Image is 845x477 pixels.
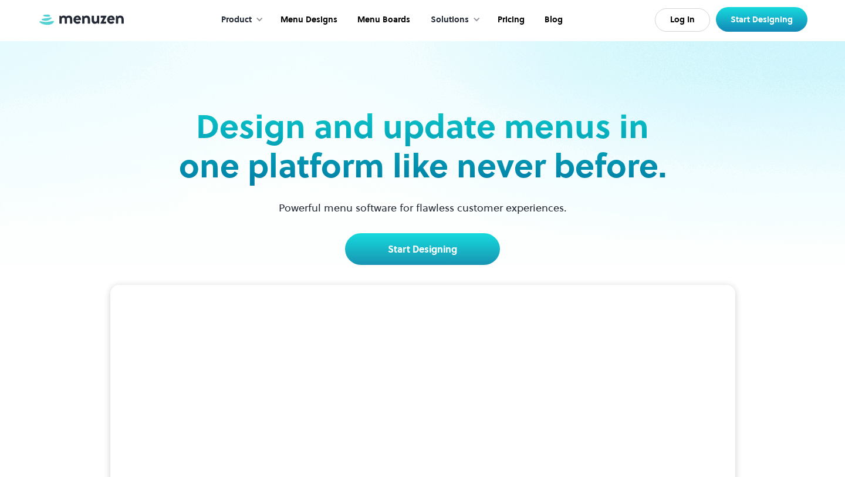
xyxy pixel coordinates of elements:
p: Powerful menu software for flawless customer experiences. [264,200,582,216]
a: Blog [533,2,572,38]
a: Menu Boards [346,2,419,38]
a: Start Designing [716,7,807,32]
a: Start Designing [345,233,500,265]
div: Solutions [431,14,469,26]
a: Menu Designs [269,2,346,38]
a: Pricing [486,2,533,38]
h2: Design and update menus in one platform like never before. [175,107,670,186]
div: Solutions [419,2,486,38]
div: Product [221,14,252,26]
a: Log In [655,8,710,32]
div: Product [209,2,269,38]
